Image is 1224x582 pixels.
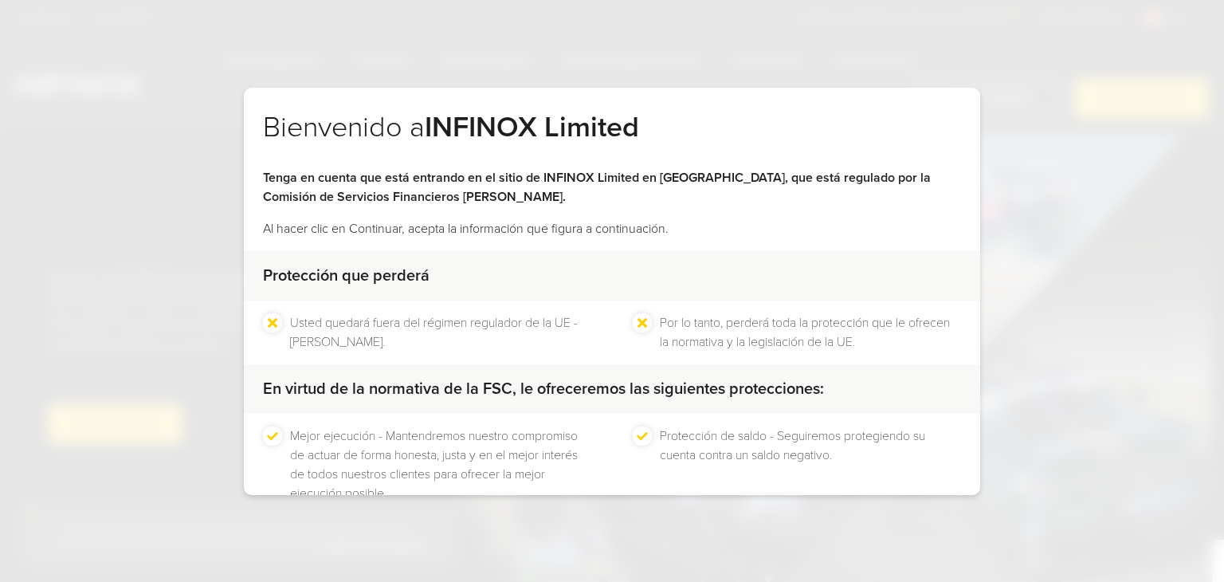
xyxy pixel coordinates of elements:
[660,427,961,503] li: Protección de saldo - Seguiremos protegiendo su cuenta contra un saldo negativo.
[263,379,824,399] strong: En virtud de la normativa de la FSC, le ofreceremos las siguientes protecciones:
[263,219,961,238] p: Al hacer clic en Continuar, acepta la información que figura a continuación.
[263,266,430,285] strong: Protección que perderá
[290,313,591,352] li: Usted quedará fuera del régimen regulador de la UE - [PERSON_NAME].
[263,170,931,205] strong: Tenga en cuenta que está entrando en el sitio de INFINOX Limited en [GEOGRAPHIC_DATA], que está r...
[660,313,961,352] li: Por lo tanto, perderá toda la protección que le ofrecen la normativa y la legislación de la UE.
[290,427,591,503] li: Mejor ejecución - Mantendremos nuestro compromiso de actuar de forma honesta, justa y en el mejor...
[263,110,961,169] h2: Bienvenido a
[425,110,639,144] strong: INFINOX Limited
